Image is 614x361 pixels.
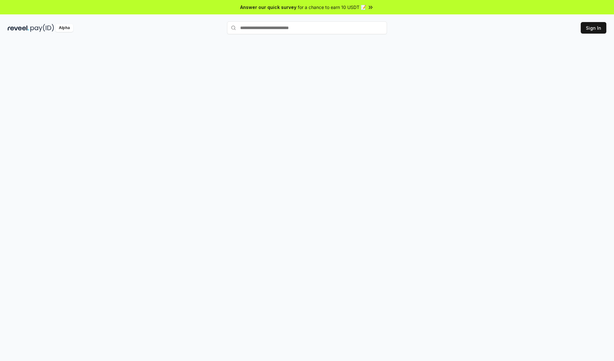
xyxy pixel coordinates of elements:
button: Sign In [581,22,606,34]
img: reveel_dark [8,24,29,32]
span: Answer our quick survey [240,4,296,11]
div: Alpha [55,24,73,32]
span: for a chance to earn 10 USDT 📝 [298,4,366,11]
img: pay_id [30,24,54,32]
